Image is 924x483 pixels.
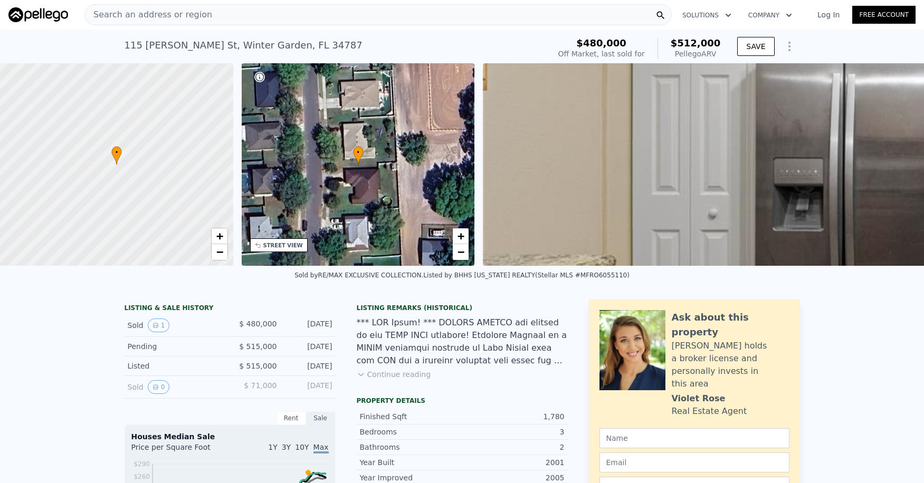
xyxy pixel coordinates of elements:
[125,38,363,53] div: 115 [PERSON_NAME] St , Winter Garden , FL 34787
[453,228,469,244] a: Zoom in
[353,148,364,157] span: •
[353,146,364,165] div: •
[458,245,464,258] span: −
[239,320,277,328] span: $ 480,000
[131,431,329,442] div: Houses Median Sale
[360,411,462,422] div: Finished Sqft
[779,36,800,57] button: Show Options
[125,304,336,314] div: LISTING & SALE HISTORY
[674,6,740,25] button: Solutions
[672,340,789,390] div: [PERSON_NAME] holds a broker license and personally invests in this area
[285,341,332,352] div: [DATE]
[740,6,801,25] button: Company
[671,37,721,49] span: $512,000
[111,146,122,165] div: •
[128,318,222,332] div: Sold
[462,411,565,422] div: 1,780
[263,242,303,249] div: STREET VIEW
[360,472,462,483] div: Year Improved
[357,316,568,367] div: *** LOR Ipsum! *** DOLORS AMETCO adi elitsed do eiu TEMP INCI utlabore! Etdolore Magnaal en a MIN...
[462,472,565,483] div: 2005
[212,228,227,244] a: Zoom in
[148,318,170,332] button: View historical data
[576,37,626,49] span: $480,000
[212,244,227,260] a: Zoom out
[244,381,277,390] span: $ 71,000
[360,457,462,468] div: Year Built
[360,427,462,437] div: Bedrooms
[360,442,462,452] div: Bathrooms
[216,245,223,258] span: −
[239,342,277,351] span: $ 515,000
[599,428,789,448] input: Name
[285,380,332,394] div: [DATE]
[8,7,68,22] img: Pellego
[85,8,212,21] span: Search an address or region
[672,310,789,340] div: Ask about this property
[423,272,630,279] div: Listed by BHHS [US_STATE] REALTY (Stellar MLS #MFRO6055110)
[737,37,774,56] button: SAVE
[131,442,230,459] div: Price per Square Foot
[128,341,222,352] div: Pending
[805,9,852,20] a: Log In
[282,443,291,451] span: 3Y
[558,49,645,59] div: Off Market, last sold for
[357,304,568,312] div: Listing Remarks (Historical)
[277,411,306,425] div: Rent
[134,473,150,480] tspan: $260
[453,244,469,260] a: Zoom out
[672,392,726,405] div: Violet Rose
[671,49,721,59] div: Pellego ARV
[852,6,916,24] a: Free Account
[285,361,332,371] div: [DATE]
[216,229,223,243] span: +
[672,405,747,418] div: Real Estate Agent
[458,229,464,243] span: +
[239,362,277,370] span: $ 515,000
[148,380,170,394] button: View historical data
[306,411,336,425] div: Sale
[285,318,332,332] div: [DATE]
[128,361,222,371] div: Listed
[462,427,565,437] div: 3
[294,272,423,279] div: Sold by RE/MAX EXCLUSIVE COLLECTION .
[128,380,222,394] div: Sold
[111,148,122,157] span: •
[462,442,565,452] div: 2
[462,457,565,468] div: 2001
[357,369,431,380] button: Continue reading
[134,460,150,468] tspan: $290
[313,443,329,453] span: Max
[295,443,309,451] span: 10Y
[268,443,277,451] span: 1Y
[357,397,568,405] div: Property details
[599,452,789,472] input: Email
